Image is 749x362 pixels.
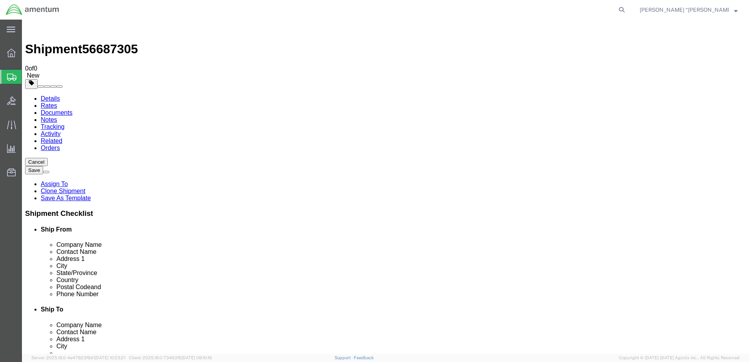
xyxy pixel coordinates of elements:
[31,355,125,360] span: Server: 2025.18.0-4e47823f9d1
[129,355,212,360] span: Client: 2025.18.0-7346316
[95,355,125,360] span: [DATE] 10:23:21
[181,355,212,360] span: [DATE] 08:10:16
[639,5,738,14] button: [PERSON_NAME] “[PERSON_NAME]” [PERSON_NAME]
[619,355,740,361] span: Copyright © [DATE]-[DATE] Agistix Inc., All Rights Reserved
[22,20,749,354] iframe: FS Legacy Container
[5,4,60,16] img: logo
[640,5,729,14] span: Courtney “Levi” Rabel
[335,355,354,360] a: Support
[354,355,374,360] a: Feedback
